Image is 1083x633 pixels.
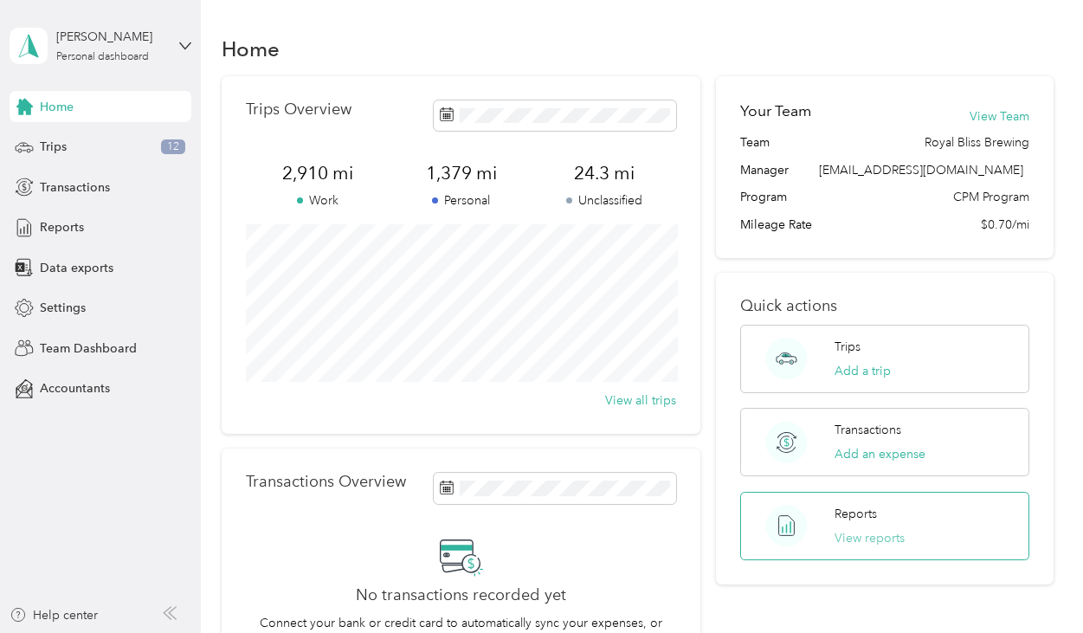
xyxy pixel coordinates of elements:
p: Unclassified [532,191,676,210]
button: View all trips [605,391,676,410]
span: 12 [161,139,185,155]
div: Personal dashboard [56,52,149,62]
h1: Home [222,40,280,58]
button: Add an expense [835,445,925,463]
span: Settings [40,299,86,317]
span: Team Dashboard [40,339,137,358]
h2: Your Team [740,100,811,122]
div: [PERSON_NAME] [56,28,164,46]
iframe: Everlance-gr Chat Button Frame [986,536,1083,633]
span: Home [40,98,74,116]
span: 2,910 mi [246,161,390,185]
span: [EMAIL_ADDRESS][DOMAIN_NAME] [819,163,1023,178]
p: Personal [390,191,533,210]
span: 1,379 mi [390,161,533,185]
p: Trips Overview [246,100,351,119]
button: View Team [970,107,1029,126]
p: Reports [835,505,877,523]
span: 24.3 mi [532,161,676,185]
p: Transactions Overview [246,473,406,491]
span: Program [740,188,787,206]
p: Work [246,191,390,210]
button: Help center [10,606,98,624]
span: Team [740,133,770,152]
span: Accountants [40,379,110,397]
span: Mileage Rate [740,216,812,234]
p: Trips [835,338,861,356]
p: Quick actions [740,297,1029,315]
button: View reports [835,529,905,547]
span: Data exports [40,259,113,277]
span: Trips [40,138,67,156]
p: Transactions [835,421,901,439]
span: Reports [40,218,84,236]
h2: No transactions recorded yet [356,586,566,604]
span: CPM Program [953,188,1029,206]
span: Transactions [40,178,110,197]
button: Add a trip [835,362,891,380]
span: Royal Bliss Brewing [925,133,1029,152]
span: $0.70/mi [981,216,1029,234]
span: Manager [740,161,789,179]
